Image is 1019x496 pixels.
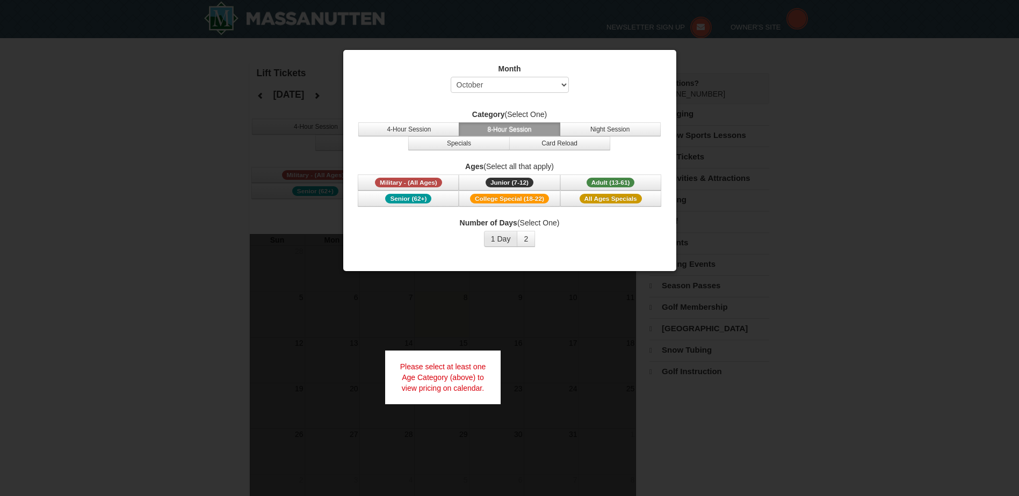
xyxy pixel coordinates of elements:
button: Specials [408,136,509,150]
button: College Special (18-22) [459,191,560,207]
button: 4-Hour Session [358,122,459,136]
strong: Ages [465,162,483,171]
button: Adult (13-61) [560,174,661,191]
div: Please select at least one Age Category (above) to view pricing on calendar. [385,351,501,404]
label: (Select One) [357,109,663,120]
label: (Select One) [357,217,663,228]
strong: Number of Days [460,218,517,227]
button: All Ages Specials [560,191,661,207]
button: Military - (All Ages) [358,174,459,191]
span: Military - (All Ages) [375,178,442,187]
button: 2 [517,231,535,247]
span: Junior (7-12) [486,178,533,187]
span: Senior (62+) [385,194,431,203]
span: College Special (18-22) [470,194,549,203]
label: (Select all that apply) [357,161,663,172]
button: Junior (7-12) [459,174,560,191]
strong: Month [498,64,521,73]
button: Night Session [560,122,661,136]
button: 8-Hour Session [459,122,560,136]
button: Card Reload [509,136,610,150]
strong: Category [472,110,505,119]
span: Adult (13-61) [587,178,635,187]
span: All Ages Specials [580,194,642,203]
button: Senior (62+) [358,191,459,207]
button: 1 Day [484,231,518,247]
